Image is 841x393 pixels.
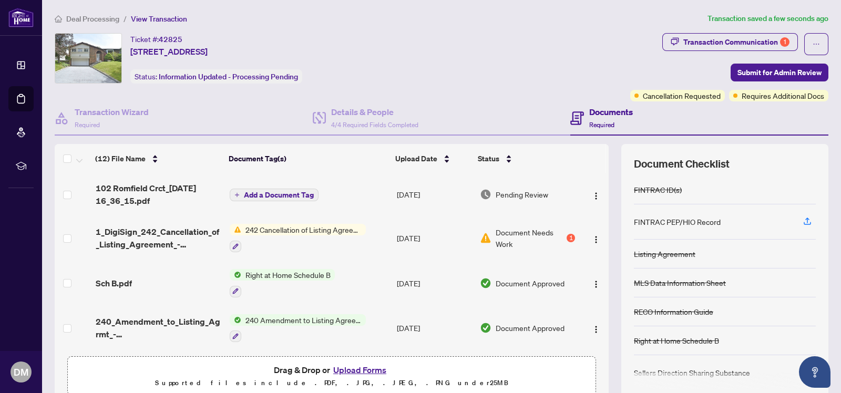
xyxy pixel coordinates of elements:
[496,226,565,250] span: Document Needs Work
[241,314,366,326] span: 240 Amendment to Listing Agreement - Authority to Offer for Sale Price Change/Extension/Amendment(s)
[634,216,721,227] div: FINTRAC PEP/HIO Record
[742,90,824,101] span: Requires Additional Docs
[592,280,600,288] img: Logo
[737,64,822,81] span: Submit for Admin Review
[55,34,121,83] img: IMG-N12269481_1.jpg
[241,224,366,235] span: 242 Cancellation of Listing Agreement - Authority to Offer for Sale
[395,153,437,164] span: Upload Date
[496,189,548,200] span: Pending Review
[274,363,389,377] span: Drag & Drop or
[588,230,604,246] button: Logo
[393,215,476,261] td: [DATE]
[589,121,614,129] span: Required
[230,224,241,235] img: Status Icon
[224,144,391,173] th: Document Tag(s)
[567,234,575,242] div: 1
[8,8,34,27] img: logo
[496,322,565,334] span: Document Approved
[96,277,132,289] span: Sch B.pdf
[130,69,302,84] div: Status:
[634,248,695,260] div: Listing Agreement
[634,367,750,378] div: Sellers Direction Sharing Substance
[474,144,577,173] th: Status
[124,13,127,25] li: /
[393,306,476,351] td: [DATE]
[391,144,474,173] th: Upload Date
[683,34,789,50] div: Transaction Communication
[130,33,182,45] div: Ticket #:
[230,189,319,201] button: Add a Document Tag
[159,35,182,44] span: 42825
[634,184,682,195] div: FINTRAC ID(s)
[813,40,820,48] span: ellipsis
[241,269,335,281] span: Right at Home Schedule B
[159,72,298,81] span: Information Updated - Processing Pending
[66,14,119,24] span: Deal Processing
[230,188,319,202] button: Add a Document Tag
[634,157,730,171] span: Document Checklist
[588,186,604,203] button: Logo
[331,121,418,129] span: 4/4 Required Fields Completed
[393,173,476,215] td: [DATE]
[331,106,418,118] h4: Details & People
[634,335,719,346] div: Right at Home Schedule B
[707,13,828,25] article: Transaction saved a few seconds ago
[14,365,28,379] span: DM
[230,314,366,343] button: Status Icon240 Amendment to Listing Agreement - Authority to Offer for Sale Price Change/Extensio...
[480,277,491,289] img: Document Status
[55,15,62,23] span: home
[230,314,241,326] img: Status Icon
[799,356,830,388] button: Open asap
[588,275,604,292] button: Logo
[131,14,187,24] span: View Transaction
[74,377,589,389] p: Supported files include .PDF, .JPG, .JPEG, .PNG under 25 MB
[731,64,828,81] button: Submit for Admin Review
[480,189,491,200] img: Document Status
[589,106,633,118] h4: Documents
[393,261,476,306] td: [DATE]
[634,306,713,317] div: RECO Information Guide
[330,363,389,377] button: Upload Forms
[230,269,241,281] img: Status Icon
[634,277,726,288] div: MLS Data Information Sheet
[480,322,491,334] img: Document Status
[588,319,604,336] button: Logo
[230,269,335,297] button: Status IconRight at Home Schedule B
[592,192,600,200] img: Logo
[244,191,314,199] span: Add a Document Tag
[75,106,149,118] h4: Transaction Wizard
[662,33,798,51] button: Transaction Communication1
[780,37,789,47] div: 1
[75,121,100,129] span: Required
[234,192,240,198] span: plus
[230,224,366,252] button: Status Icon242 Cancellation of Listing Agreement - Authority to Offer for Sale
[592,235,600,244] img: Logo
[478,153,499,164] span: Status
[91,144,224,173] th: (12) File Name
[96,182,221,207] span: 102 Romfield Crct_[DATE] 16_36_15.pdf
[480,232,491,244] img: Document Status
[496,277,565,289] span: Document Approved
[96,315,221,340] span: 240_Amendment_to_Listing_Agrmt_-_Price_Change_Extension_Amendment__A__-_PropTx-[PERSON_NAME].pdf
[592,325,600,334] img: Logo
[96,225,221,251] span: 1_DigiSign_242_Cancellation_of_Listing_Agreement_-_Authority_to_Offer_for_Sale_-_PropTx-[PERSON_N...
[643,90,721,101] span: Cancellation Requested
[95,153,146,164] span: (12) File Name
[130,45,208,58] span: [STREET_ADDRESS]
